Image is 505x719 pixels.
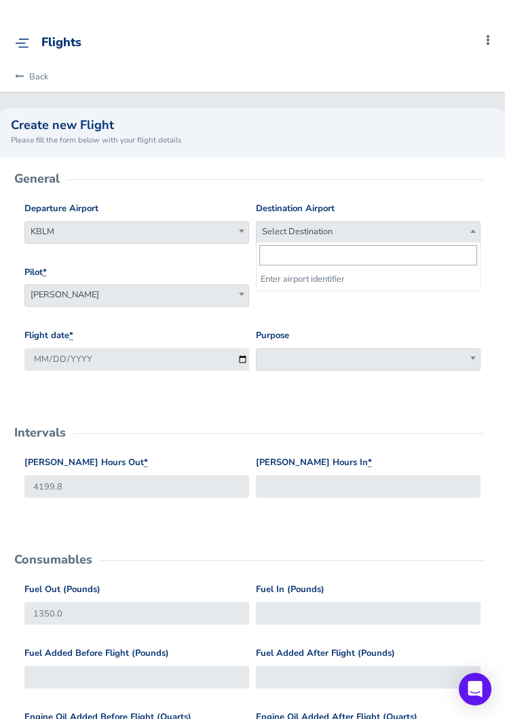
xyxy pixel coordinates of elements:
[11,119,494,131] h2: Create new Flight
[144,456,148,468] abbr: required
[25,222,248,241] span: KBLM
[14,553,92,566] h2: Consumables
[257,222,480,241] span: Select Destination
[24,646,169,661] label: Fuel Added Before Flight (Pounds)
[24,202,98,216] label: Departure Airport
[24,583,100,597] label: Fuel Out (Pounds)
[256,583,324,597] label: Fuel In (Pounds)
[256,329,289,343] label: Purpose
[24,456,148,470] label: [PERSON_NAME] Hours Out
[24,329,73,343] label: Flight date
[69,329,73,342] abbr: required
[256,202,335,216] label: Destination Airport
[14,426,66,439] h2: Intervals
[368,456,372,468] abbr: required
[15,38,29,48] img: menu_img
[256,456,372,470] label: [PERSON_NAME] Hours In
[459,673,491,705] div: Open Intercom Messenger
[256,221,481,244] span: Select Destination
[14,172,60,185] h2: General
[24,265,47,280] label: Pilot
[257,268,480,290] li: Enter airport identifier
[11,134,494,146] small: Please fill the form below with your flight details
[24,284,249,307] span: Luke Frank
[256,646,395,661] label: Fuel Added After Flight (Pounds)
[41,35,81,50] div: Flights
[43,266,47,278] abbr: required
[11,62,48,92] a: Back
[24,221,249,244] span: KBLM
[25,285,248,304] span: Luke Frank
